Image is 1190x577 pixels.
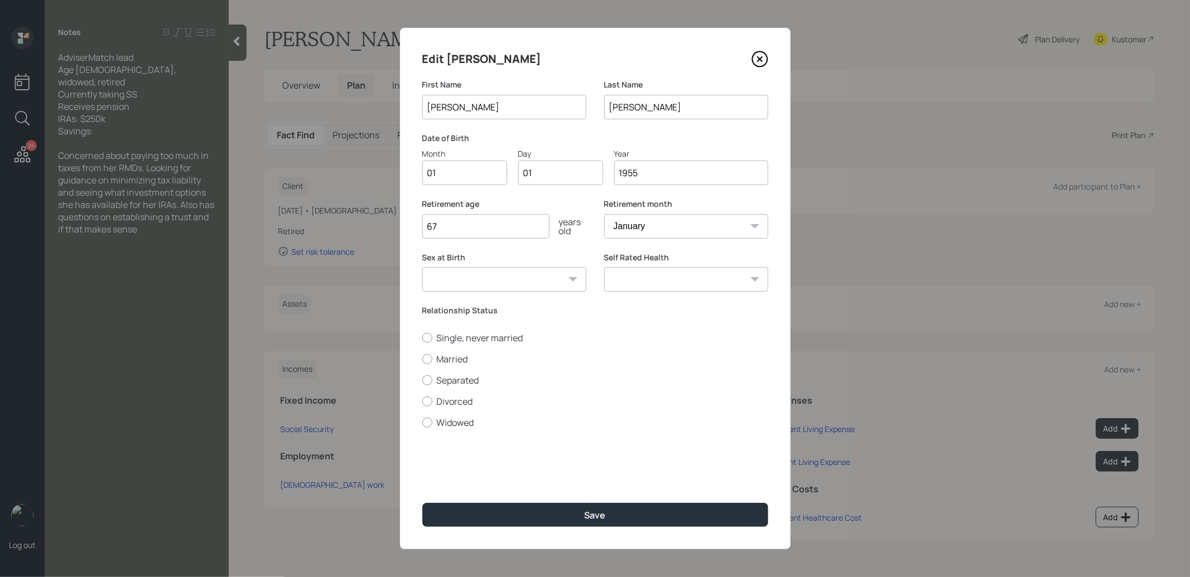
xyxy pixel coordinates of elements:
label: Date of Birth [422,133,768,144]
label: Self Rated Health [604,252,768,263]
label: First Name [422,79,586,90]
button: Save [422,503,768,527]
div: years old [550,217,586,235]
label: Sex at Birth [422,252,586,263]
div: Month [422,148,507,159]
input: Day [518,161,603,185]
label: Married [422,353,768,365]
label: Relationship Status [422,305,768,316]
input: Month [422,161,507,185]
div: Day [518,148,603,159]
h4: Edit [PERSON_NAME] [422,50,542,68]
label: Last Name [604,79,768,90]
label: Retirement age [422,198,586,210]
label: Retirement month [604,198,768,210]
input: Year [614,161,768,185]
label: Widowed [422,416,768,429]
label: Separated [422,374,768,386]
label: Divorced [422,395,768,408]
div: Year [614,148,768,159]
div: Save [585,509,606,521]
label: Single, never married [422,332,768,344]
